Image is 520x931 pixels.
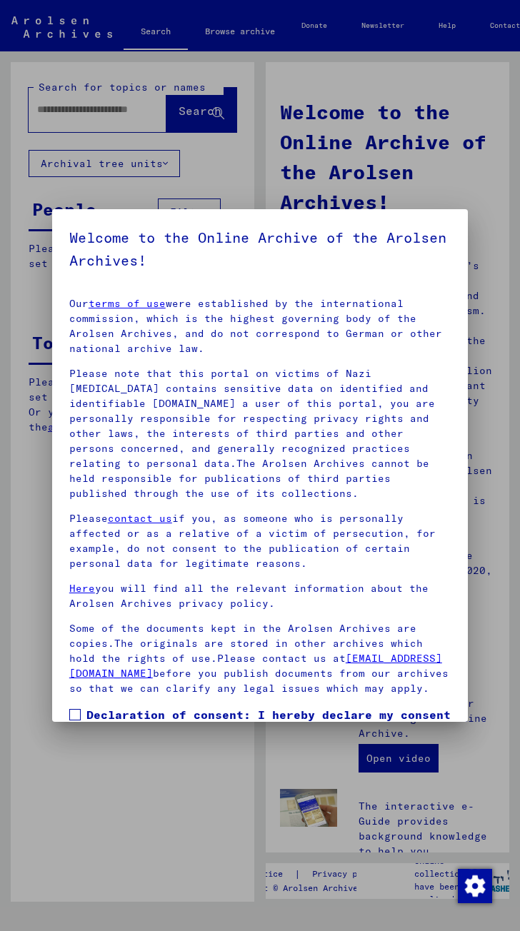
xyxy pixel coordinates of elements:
p: Please note that this portal on victims of Nazi [MEDICAL_DATA] contains sensitive data on identif... [69,366,451,501]
p: you will find all the relevant information about the Arolsen Archives privacy policy. [69,581,451,611]
a: terms of use [89,297,166,310]
a: Here [69,582,95,595]
a: contact us [108,512,172,525]
span: Declaration of consent: I hereby declare my consent to using sensitive personal data solely for r... [86,706,451,809]
p: Please if you, as someone who is personally affected or as a relative of a victim of persecution,... [69,511,451,571]
img: Change consent [458,869,492,903]
p: Some of the documents kept in the Arolsen Archives are copies.The originals are stored in other a... [69,621,451,696]
p: Our were established by the international commission, which is the highest governing body of the ... [69,296,451,356]
h5: Welcome to the Online Archive of the Arolsen Archives! [69,226,451,272]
